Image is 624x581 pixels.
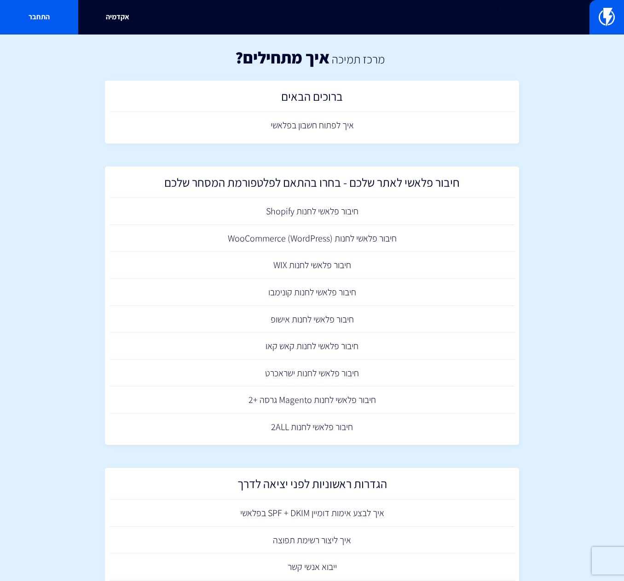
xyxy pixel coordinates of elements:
[110,527,514,554] a: איך ליצור רשימת תפוצה
[110,171,514,198] a: חיבור פלאשי לאתר שלכם - בחרו בהתאם לפלטפורמת המסחר שלכם
[110,333,514,360] a: חיבור פלאשי לחנות קאש קאו
[110,360,514,387] a: חיבור פלאשי לחנות ישראכרט
[110,306,514,333] a: חיבור פלאשי לחנות אישופ
[114,90,510,108] h2: ברוכים הבאים
[110,553,514,581] a: ייבוא אנשי קשר
[110,112,514,139] a: איך לפתוח חשבון בפלאשי
[110,85,514,112] a: ברוכים הבאים
[114,477,510,495] h2: הגדרות ראשוניות לפני יציאה לדרך
[110,252,514,279] a: חיבור פלאשי לחנות WIX
[114,176,510,194] h2: חיבור פלאשי לאתר שלכם - בחרו בהתאם לפלטפורמת המסחר שלכם
[110,198,514,225] a: חיבור פלאשי לחנות Shopify
[110,386,514,414] a: חיבור פלאשי לחנות Magento גרסה +2
[110,414,514,441] a: חיבור פלאשי לחנות 2ALL
[332,51,385,67] a: מרכז תמיכה
[110,500,514,527] a: איך לבצע אימות דומיין SPF + DKIM בפלאשי
[110,472,514,500] a: הגדרות ראשוניות לפני יציאה לדרך
[125,7,499,28] input: חיפוש מהיר...
[110,225,514,252] a: חיבור פלאשי לחנות (WooCommerce (WordPress
[110,279,514,306] a: חיבור פלאשי לחנות קונימבו
[235,48,329,67] h1: איך מתחילים?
